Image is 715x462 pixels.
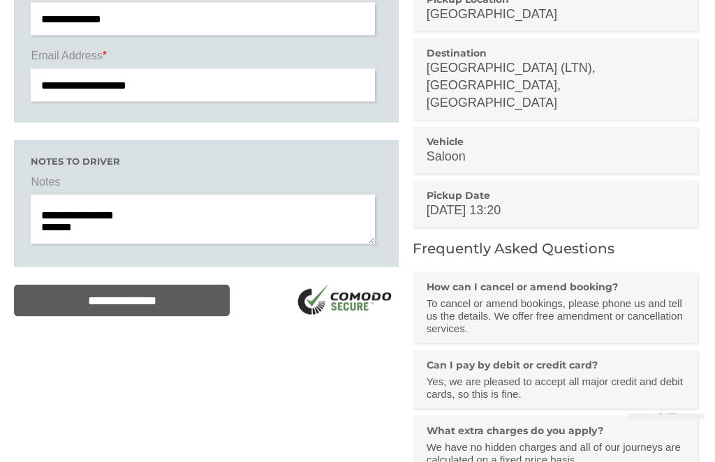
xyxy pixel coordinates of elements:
[427,148,684,165] p: Saloon
[413,241,701,255] h2: Frequently Asked Questions
[427,281,684,293] h3: How can I cancel or amend booking?
[427,47,684,59] h3: Destination
[427,424,684,437] h3: What extra charges do you apply?
[31,174,381,195] label: Notes
[427,297,684,335] p: To cancel or amend bookings, please phone us and tell us the details. We offer free amendment or ...
[427,189,684,202] h3: Pickup Date
[427,359,684,371] h3: Can I pay by debit or credit card?
[31,157,381,166] h3: Notes to driver
[427,6,684,23] p: [GEOGRAPHIC_DATA]
[427,59,684,112] p: [GEOGRAPHIC_DATA] (LTN), [GEOGRAPHIC_DATA], [GEOGRAPHIC_DATA]
[427,135,684,148] h3: Vehicle
[427,375,684,401] p: Yes, we are pleased to accept all major credit and debit cards, so this is fine.
[293,285,399,319] img: SSL Logo
[31,48,381,69] label: Email Address
[427,202,684,219] p: [DATE] 13:20
[623,414,705,452] iframe: chat widget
